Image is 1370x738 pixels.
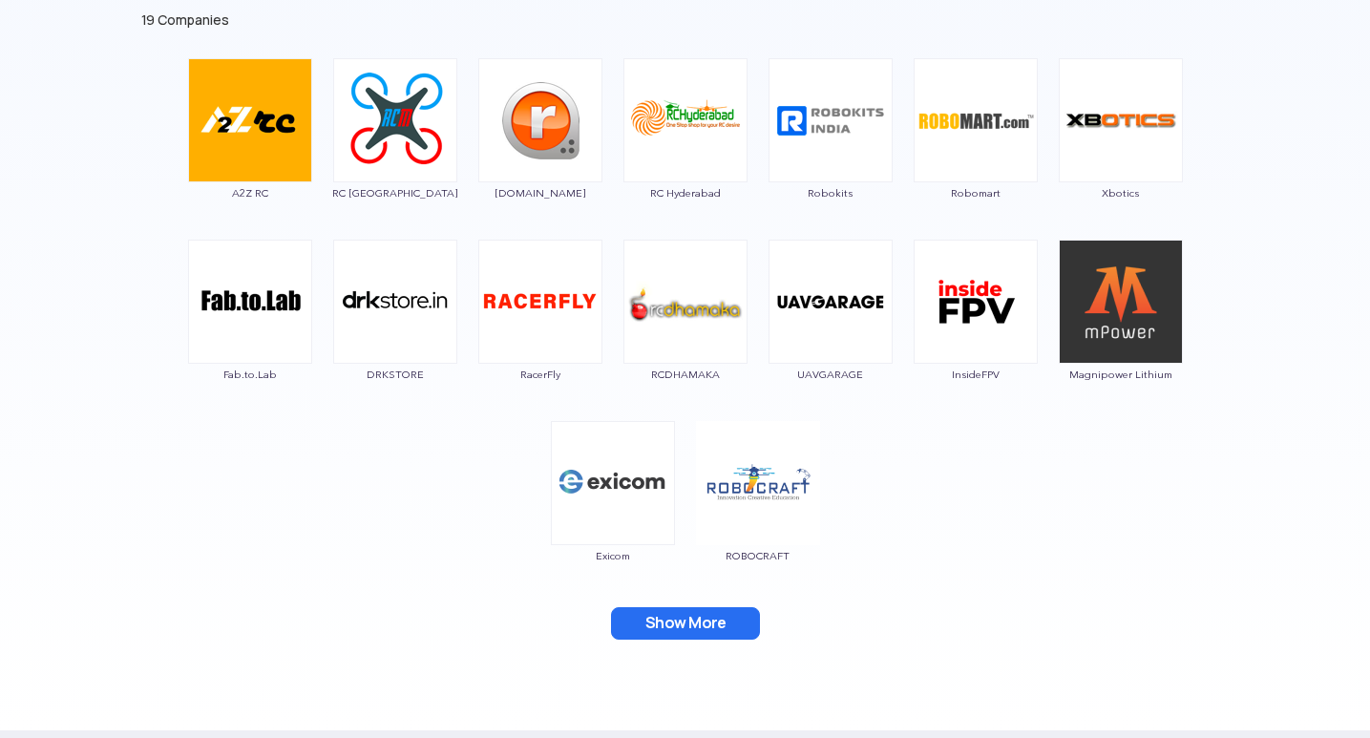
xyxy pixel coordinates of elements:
[1058,369,1184,380] span: Magnipower Lithium
[913,111,1039,199] a: Robomart
[611,607,760,640] button: Show More
[622,187,748,199] span: RC Hyderabad
[695,474,821,561] a: ROBOCRAFT
[477,111,603,199] a: [DOMAIN_NAME]
[141,11,1230,30] div: 19 Companies
[332,292,458,380] a: DRKSTORE
[696,421,820,545] img: img_robocraft.png
[769,240,893,364] img: ic_uavgarage.png
[187,187,313,199] span: A2Z RC
[187,369,313,380] span: Fab.to.Lab
[478,58,602,182] img: ic_robu.png
[1058,187,1184,199] span: Xbotics
[622,369,748,380] span: RCDHAMAKA
[187,111,313,199] a: A2Z RC
[188,240,312,364] img: ic_fabtolab.png
[768,111,894,199] a: Robokits
[913,187,1039,199] span: Robomart
[695,550,821,561] span: ROBOCRAFT
[550,474,676,561] a: Exicom
[333,58,457,182] img: ic_rcmumbai.png
[768,292,894,380] a: UAVGARAGE
[1058,111,1184,199] a: Xbotics
[332,187,458,199] span: RC [GEOGRAPHIC_DATA]
[622,292,748,380] a: RCDHAMAKA
[478,240,602,364] img: ic_racerfly.png
[1058,292,1184,380] a: Magnipower Lithium
[769,58,893,182] img: ic_robokits.png
[913,292,1039,380] a: InsideFPV
[332,111,458,199] a: RC [GEOGRAPHIC_DATA]
[188,58,312,182] img: ic_a2zrc.png
[477,369,603,380] span: RacerFly
[1059,240,1183,364] img: img_mpower.png
[768,187,894,199] span: Robokits
[913,369,1039,380] span: InsideFPV
[477,187,603,199] span: [DOMAIN_NAME]
[768,369,894,380] span: UAVGARAGE
[622,111,748,199] a: RC Hyderabad
[477,292,603,380] a: RacerFly
[332,369,458,380] span: DRKSTORE
[187,292,313,380] a: Fab.to.Lab
[623,58,748,182] img: ic_rchyd.png
[551,421,675,545] img: img_exicom.png
[914,58,1038,182] img: ic_robomart.png
[550,550,676,561] span: Exicom
[333,240,457,364] img: img_drkstore.png
[623,240,748,364] img: img_rcdhamaka.png
[914,240,1038,364] img: img_insidefpv.png
[1059,58,1183,182] img: ic_xbotics.png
